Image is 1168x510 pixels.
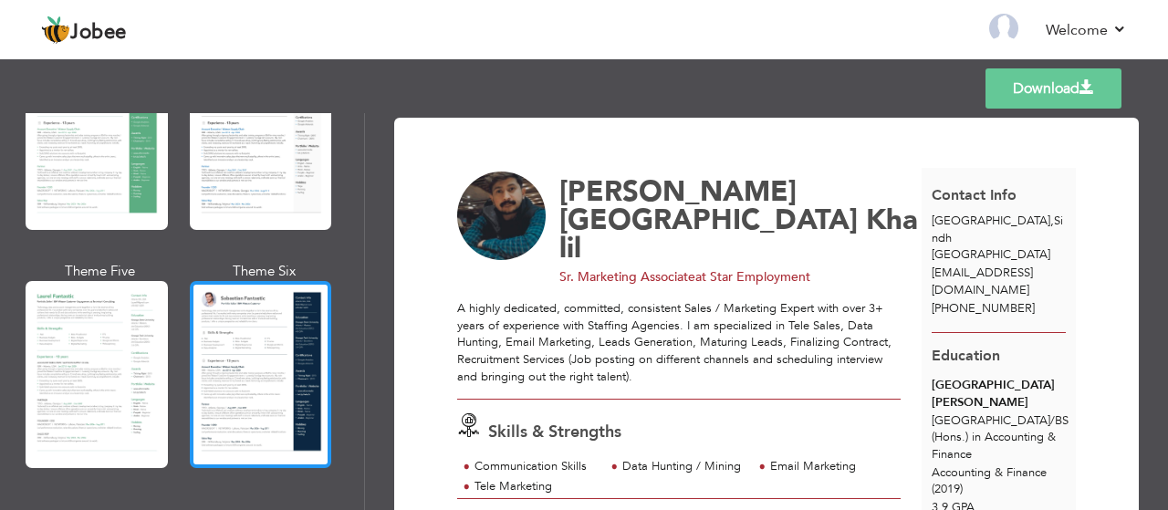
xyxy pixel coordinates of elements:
span: [PHONE_NUMBER] [932,300,1035,317]
img: jobee.io [41,16,70,45]
span: (2019) [932,481,963,497]
span: Sr. Marketing Associate [559,268,695,286]
div: Theme Five [29,262,172,281]
a: Jobee [41,16,127,45]
span: Education [932,346,1000,366]
img: No image [457,172,547,261]
span: , [1050,213,1054,229]
span: Contact Info [932,185,1017,205]
a: Download [985,68,1121,109]
span: / [1050,412,1055,429]
img: Profile Img [989,14,1018,43]
div: Email Marketing [770,458,890,475]
div: Sindh [922,213,1077,264]
span: Khalil [559,201,918,267]
div: [GEOGRAPHIC_DATA][PERSON_NAME] [932,377,1066,411]
span: [EMAIL_ADDRESS][DOMAIN_NAME] [932,265,1033,298]
span: Accounting & Finance [932,464,1047,481]
div: Communication Skills [474,458,594,475]
span: Jobee [70,23,127,43]
span: [GEOGRAPHIC_DATA] BS (Hons.) in Accounting & Finance [932,412,1069,463]
div: Theme Six [193,262,336,281]
span: Skills & Strengths [488,421,621,443]
span: [GEOGRAPHIC_DATA] [932,246,1050,263]
div: A highly dedicated, committed, consistent Sales / Marketing Expert with over 3+ years of experien... [457,300,901,385]
span: [PERSON_NAME] [GEOGRAPHIC_DATA] [559,172,858,239]
div: Tele Marketing [474,478,594,495]
span: [GEOGRAPHIC_DATA] [932,213,1050,229]
a: Welcome [1046,19,1127,41]
span: at Star Employment [695,268,810,286]
div: Data Hunting / Mining [622,458,742,475]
